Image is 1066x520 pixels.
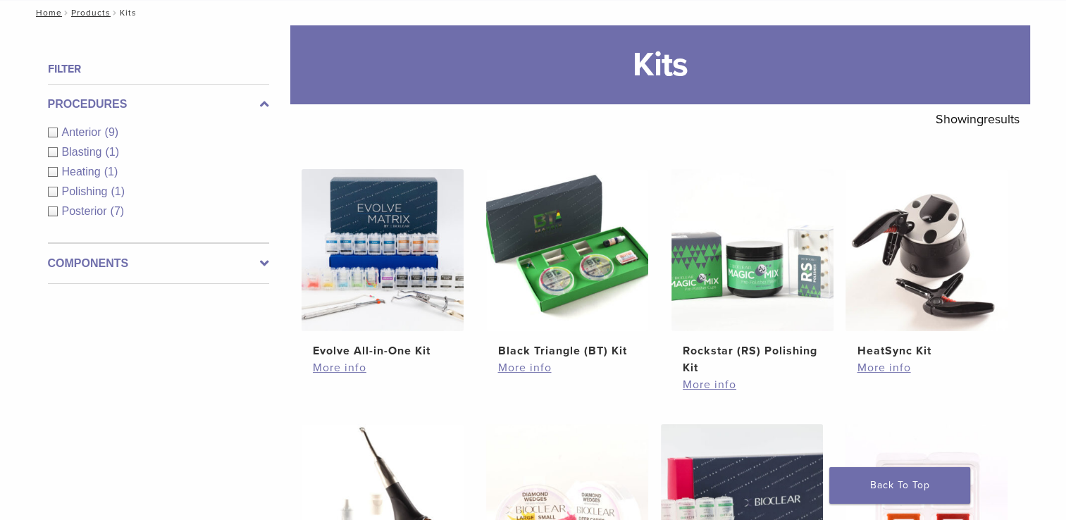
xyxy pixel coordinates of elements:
span: (1) [111,185,125,197]
label: Components [48,255,269,272]
p: Showing results [936,104,1019,134]
a: Rockstar (RS) Polishing KitRockstar (RS) Polishing Kit [671,169,835,376]
span: Posterior [62,205,111,217]
span: (9) [105,126,119,138]
a: Evolve All-in-One KitEvolve All-in-One Kit [301,169,465,359]
span: (1) [105,146,119,158]
a: More info [857,359,996,376]
img: Rockstar (RS) Polishing Kit [671,169,833,331]
a: More info [683,376,822,393]
a: Black Triangle (BT) KitBlack Triangle (BT) Kit [485,169,650,359]
a: HeatSync KitHeatSync Kit [845,169,1009,359]
span: Blasting [62,146,106,158]
h2: Rockstar (RS) Polishing Kit [683,342,822,376]
span: / [62,9,71,16]
a: More info [497,359,637,376]
a: Home [32,8,62,18]
span: (7) [111,205,125,217]
span: Heating [62,166,104,178]
h2: HeatSync Kit [857,342,996,359]
span: / [111,9,120,16]
h2: Black Triangle (BT) Kit [497,342,637,359]
a: Products [71,8,111,18]
span: Polishing [62,185,111,197]
img: Black Triangle (BT) Kit [486,169,648,331]
a: Back To Top [829,467,970,504]
img: HeatSync Kit [845,169,1008,331]
span: (1) [104,166,118,178]
h4: Filter [48,61,269,78]
label: Procedures [48,96,269,113]
img: Evolve All-in-One Kit [302,169,464,331]
h1: Kits [290,25,1030,104]
a: More info [313,359,452,376]
span: Anterior [62,126,105,138]
h2: Evolve All-in-One Kit [313,342,452,359]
